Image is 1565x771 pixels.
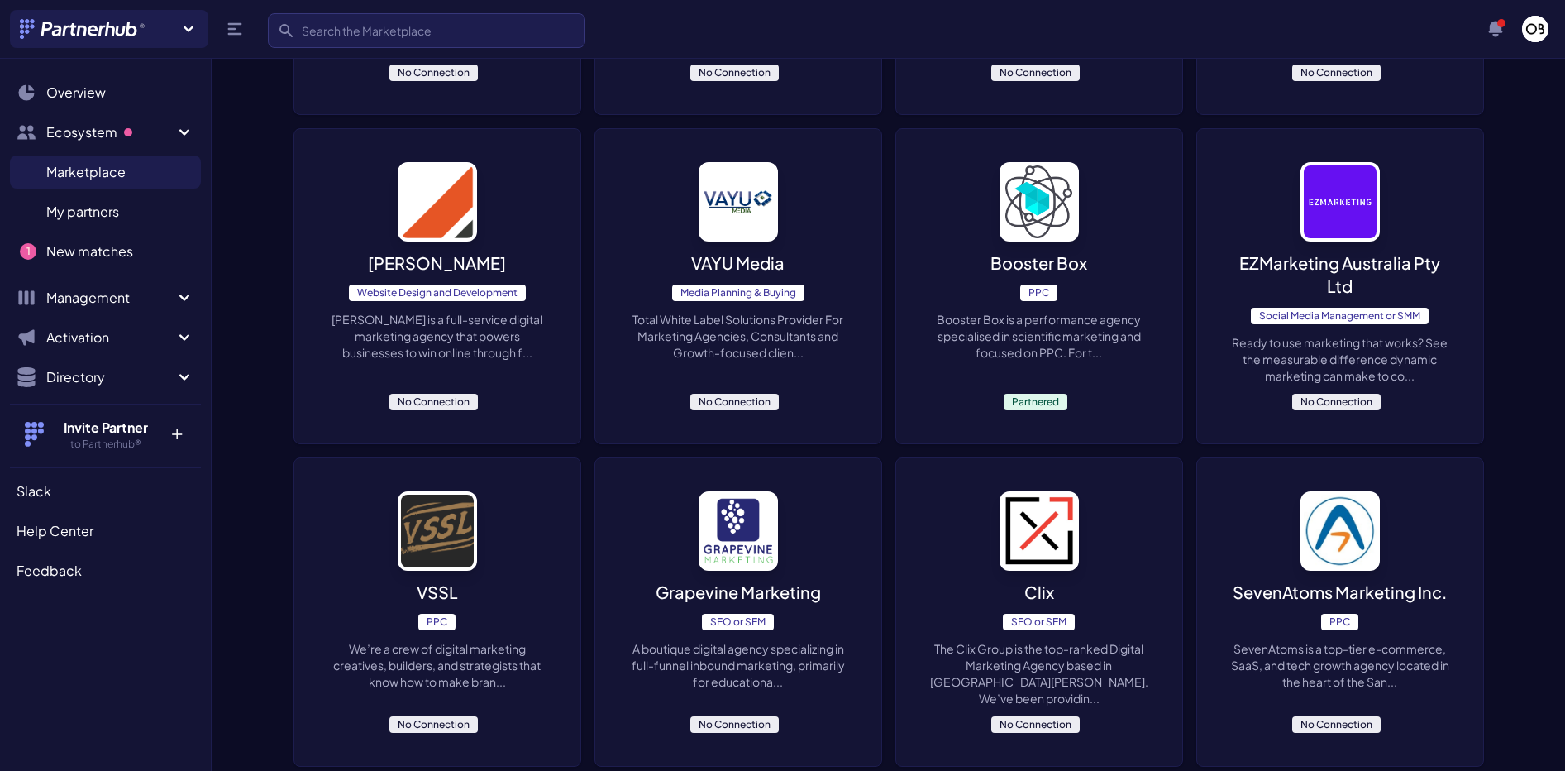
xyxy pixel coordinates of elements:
[895,457,1183,767] a: image_alt ClixSEO or SEMThe Clix Group is the top-ranked Digital Marketing Agency based in [GEOGR...
[10,554,201,587] a: Feedback
[17,521,93,541] span: Help Center
[52,418,159,438] h4: Invite Partner
[327,640,547,690] p: We’re a crew of digital marketing creatives, builders, and strategists that know how to make bran...
[690,65,779,81] span: No Connection
[398,162,477,242] img: image_alt
[1300,162,1380,242] img: image_alt
[1251,308,1429,324] span: Social Media Management or SMM
[389,716,478,733] span: No Connection
[10,116,201,149] button: Ecosystem
[690,716,779,733] span: No Connection
[17,481,51,501] span: Slack
[628,311,848,361] p: Total White Label Solutions Provider For Marketing Agencies, Consultants and Growth-focused clien...
[1000,491,1079,571] img: image_alt
[10,156,201,189] a: Marketplace
[1000,162,1079,242] img: image_alt
[1321,614,1358,630] span: PPC
[1230,640,1450,690] p: SevenAtoms is a top-tier e-commerce, SaaS, and tech growth agency located in the heart of the San...
[1196,128,1484,444] a: image_alt EZMarketing Australia Pty LtdSocial Media Management or SMMReady to use marketing that ...
[1300,491,1380,571] img: image_alt
[327,311,547,361] p: [PERSON_NAME] is a full-service digital marketing agency that powers businesses to win online thr...
[1024,581,1054,604] p: Clix
[628,640,848,690] p: A boutique digital agency specializing in full-funnel inbound marketing, primarily for educationa...
[699,162,778,242] img: image_alt
[20,243,36,260] span: 1
[10,195,201,228] a: My partners
[1233,581,1447,604] p: SevenAtoms Marketing Inc.
[1003,614,1075,630] span: SEO or SEM
[699,491,778,571] img: image_alt
[293,457,581,767] a: image_alt VSSLPPCWe’re a crew of digital marketing creatives, builders, and strategists that know...
[702,614,774,630] span: SEO or SEM
[268,13,585,48] input: Search the Marketplace
[1292,394,1381,410] span: No Connection
[46,242,133,261] span: New matches
[10,321,201,354] button: Activation
[10,235,201,268] a: New matches
[672,285,804,301] span: Media Planning & Buying
[1230,334,1450,384] p: Ready to use marketing that works? See the measurable difference dynamic marketing can make to co...
[690,394,779,410] span: No Connection
[52,438,159,451] h5: to Partnerhub®
[594,128,882,444] a: image_alt VAYU MediaMedia Planning & BuyingTotal White Label Solutions Provider For Marketing Age...
[389,65,478,81] span: No Connection
[398,491,477,571] img: image_alt
[418,614,456,630] span: PPC
[46,367,174,387] span: Directory
[10,361,201,394] button: Directory
[46,162,126,182] span: Marketplace
[656,581,821,604] p: Grapevine Marketing
[10,281,201,314] button: Management
[46,122,174,142] span: Ecosystem
[991,65,1080,81] span: No Connection
[1196,457,1484,767] a: image_alt SevenAtoms Marketing Inc.PPCSevenAtoms is a top-tier e-commerce, SaaS, and tech growth ...
[46,288,174,308] span: Management
[10,515,201,548] a: Help Center
[691,251,785,275] p: VAYU Media
[389,394,478,410] span: No Connection
[1230,251,1450,298] p: EZMarketing Australia Pty Ltd
[594,457,882,767] a: image_alt Grapevine MarketingSEO or SEMA boutique digital agency specializing in full-funnel inbo...
[1004,394,1067,410] span: Partnered
[20,19,146,39] img: Partnerhub® Logo
[368,251,506,275] p: [PERSON_NAME]
[417,581,458,604] p: VSSL
[293,128,581,444] a: image_alt [PERSON_NAME]Website Design and Development[PERSON_NAME] is a full-service digital mark...
[991,716,1080,733] span: No Connection
[1020,285,1057,301] span: PPC
[349,285,526,301] span: Website Design and Development
[10,404,201,464] button: Invite Partner to Partnerhub® +
[929,311,1149,361] p: Booster Box is a performance agency specialised in scientific marketing and focused on PPC. For t...
[46,83,106,103] span: Overview
[159,418,194,444] p: +
[1292,65,1381,81] span: No Connection
[10,475,201,508] a: Slack
[929,640,1149,706] p: The Clix Group is the top-ranked Digital Marketing Agency based in [GEOGRAPHIC_DATA][PERSON_NAME]...
[1292,716,1381,733] span: No Connection
[1522,16,1548,42] img: user photo
[990,251,1087,275] p: Booster Box
[17,561,82,581] span: Feedback
[46,328,174,347] span: Activation
[46,202,119,222] span: My partners
[895,128,1183,444] a: image_alt Booster BoxPPCBooster Box is a performance agency specialised in scientific marketing a...
[10,76,201,109] a: Overview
